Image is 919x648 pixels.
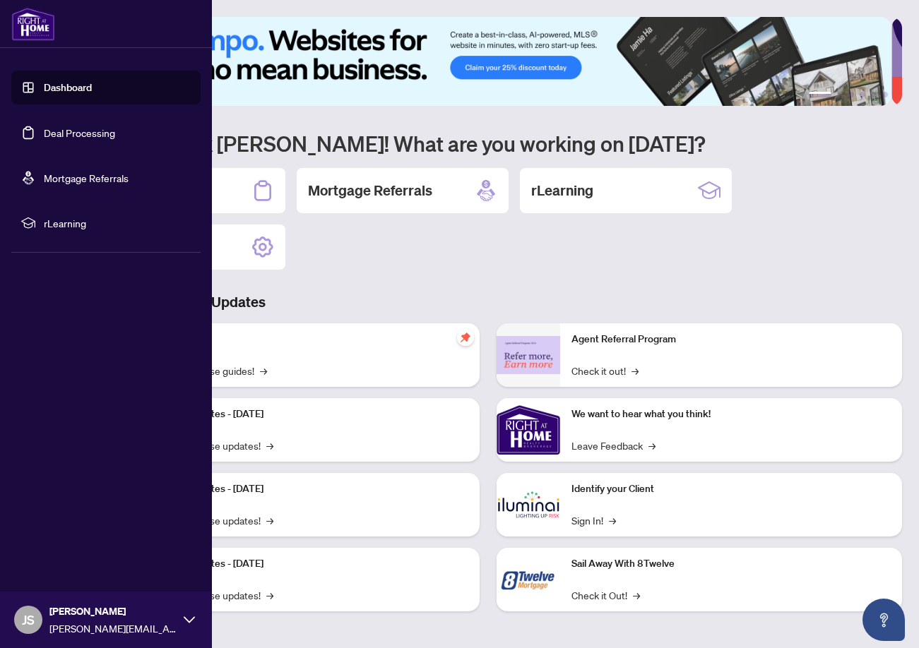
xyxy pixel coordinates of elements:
[308,181,432,200] h2: Mortgage Referrals
[862,599,905,641] button: Open asap
[260,363,267,378] span: →
[882,92,888,97] button: 6
[22,610,35,630] span: JS
[571,556,891,572] p: Sail Away With 8Twelve
[633,587,640,603] span: →
[11,7,55,41] img: logo
[266,438,273,453] span: →
[632,363,639,378] span: →
[148,481,468,497] p: Platform Updates - [DATE]
[44,172,129,184] a: Mortgage Referrals
[860,92,865,97] button: 4
[571,332,891,347] p: Agent Referral Program
[49,620,177,636] span: [PERSON_NAME][EMAIL_ADDRESS][DOMAIN_NAME]
[266,587,273,603] span: →
[571,481,891,497] p: Identify your Client
[497,473,560,536] img: Identify your Client
[73,292,902,312] h3: Brokerage & Industry Updates
[531,181,593,200] h2: rLearning
[609,512,616,528] span: →
[49,604,177,619] span: [PERSON_NAME]
[266,512,273,528] span: →
[497,548,560,611] img: Sail Away With 8Twelve
[848,92,854,97] button: 3
[44,81,92,94] a: Dashboard
[457,329,474,346] span: pushpin
[148,407,468,422] p: Platform Updates - [DATE]
[571,438,656,453] a: Leave Feedback→
[571,407,891,422] p: We want to hear what you think!
[44,215,191,231] span: rLearning
[871,92,877,97] button: 5
[809,92,831,97] button: 1
[73,17,891,106] img: Slide 0
[148,556,468,572] p: Platform Updates - [DATE]
[44,126,115,139] a: Deal Processing
[497,398,560,462] img: We want to hear what you think!
[497,336,560,375] img: Agent Referral Program
[571,512,616,528] a: Sign In!→
[571,363,639,378] a: Check it out!→
[571,587,640,603] a: Check it Out!→
[148,332,468,347] p: Self-Help
[73,130,902,157] h1: Welcome back [PERSON_NAME]! What are you working on [DATE]?
[648,438,656,453] span: →
[837,92,843,97] button: 2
